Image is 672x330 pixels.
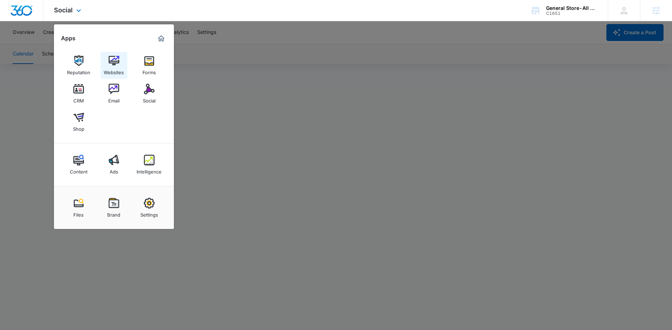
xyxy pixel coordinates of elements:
[70,165,87,175] div: Content
[140,208,158,218] div: Settings
[136,194,163,221] a: Settings
[107,208,120,218] div: Brand
[136,52,163,79] a: Forms
[61,35,75,42] h2: Apps
[101,194,127,221] a: Brand
[143,66,156,75] div: Forms
[108,94,120,104] div: Email
[136,80,163,107] a: Social
[101,52,127,79] a: Websites
[65,108,92,135] a: Shop
[156,33,167,44] a: Marketing 360® Dashboard
[65,52,92,79] a: Reputation
[546,11,598,16] div: account id
[137,165,162,175] div: Intelligence
[65,151,92,178] a: Content
[104,66,124,75] div: Websites
[136,151,163,178] a: Intelligence
[73,208,84,218] div: Files
[65,194,92,221] a: Files
[65,80,92,107] a: CRM
[101,151,127,178] a: Ads
[73,123,84,132] div: Shop
[73,94,84,104] div: CRM
[143,94,156,104] div: Social
[101,80,127,107] a: Email
[67,66,90,75] div: Reputation
[54,6,73,14] span: Social
[110,165,118,175] div: Ads
[546,5,598,11] div: account name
